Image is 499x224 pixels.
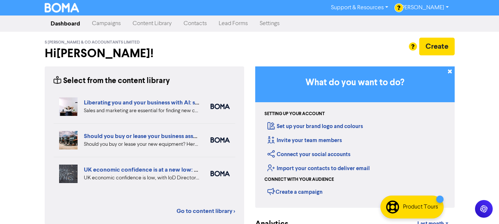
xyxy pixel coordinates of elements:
iframe: Chat Widget [462,189,499,224]
div: UK economic confidence is low, with IoD Directors’ Economic Confidence Index at its lowest ever r... [84,174,199,182]
button: Create [419,38,455,55]
a: Go to content library > [177,207,235,216]
a: Liberating you and your business with AI: sales and marketing [84,99,244,106]
a: Set up your brand logo and colours [267,123,363,130]
a: UK economic confidence is at a new low: 4 ways to boost your business confidence [84,166,305,173]
a: Import your contacts to deliver email [267,165,370,172]
a: Campaigns [86,16,127,31]
h2: Hi [PERSON_NAME] ! [45,46,244,61]
img: boma [211,104,230,109]
div: Select from the content library [54,75,170,87]
a: Contacts [178,16,213,31]
img: boma [211,171,230,176]
a: Invite your team members [267,137,342,144]
div: Create a campaign [267,186,322,197]
a: Dashboard [45,16,86,31]
div: Connect with your audience [264,176,334,183]
div: Getting Started in BOMA [255,66,455,208]
img: boma_accounting [211,137,230,143]
div: Sales and marketing are essential for finding new customers but eat into your business time. We e... [84,107,199,115]
a: [PERSON_NAME] [394,2,454,14]
a: Connect your social accounts [267,151,351,158]
a: Content Library [127,16,178,31]
div: Should you buy or lease your new equipment? Here are some pros and cons of each. We also can revi... [84,141,199,148]
a: Settings [254,16,286,31]
a: Should you buy or lease your business assets? [84,132,204,140]
img: BOMA Logo [45,3,79,13]
div: Setting up your account [264,111,325,117]
a: Support & Resources [325,2,394,14]
h3: What do you want to do? [266,77,444,88]
span: S [PERSON_NAME] & Co Accountants Limited [45,40,140,45]
a: Lead Forms [213,16,254,31]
